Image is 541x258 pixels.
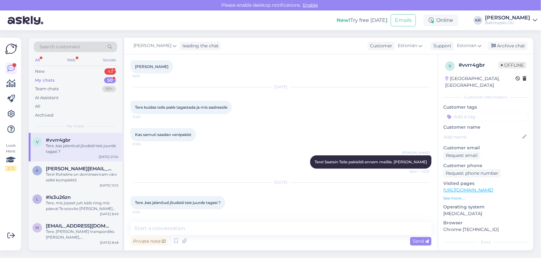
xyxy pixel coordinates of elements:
div: Look Here [5,143,17,171]
input: Add a tag [443,112,528,121]
div: All [35,103,40,110]
div: Archived [35,112,53,119]
p: [MEDICAL_DATA] [443,210,528,217]
p: Visited pages [443,180,528,187]
div: [DATE] 15:12 [100,183,118,188]
div: Customer [367,43,392,49]
div: Web [66,56,77,64]
input: Add name [444,133,521,140]
span: Tere! Saatsin Teile pakisildi ennem meilile. [PERSON_NAME] [315,160,427,164]
img: Askly Logo [5,43,17,55]
div: Try free [DATE]: [337,17,388,24]
a: [PERSON_NAME]Baltimpeks OÜ [485,15,537,25]
span: [PERSON_NAME] [133,42,171,49]
div: # vvrr4gbr [459,61,498,69]
span: a [36,168,39,173]
span: My chats [67,123,84,129]
div: Tere, [PERSON_NAME] transpordiks [PERSON_NAME],[PERSON_NAME],Dpd saate tagastuskoodi smsis. Raha ... [46,229,118,240]
div: Request phone number [443,169,501,178]
div: [DATE] 8:48 [100,240,118,245]
p: Customer name [443,124,528,131]
div: Team chats [35,86,59,92]
span: Seen ✓ 12:22 [406,169,430,174]
span: [PERSON_NAME] [402,150,430,155]
p: Customer email [443,145,528,151]
span: Kas samuti saadan venipakist [135,132,191,137]
div: [DATE] [131,180,431,185]
span: mannaxhot@gmail.com [46,223,112,229]
div: 2 / 3 [5,166,17,171]
div: KR [473,16,482,25]
span: Enable [301,2,320,8]
span: 16:57 [132,74,156,78]
div: Baltimpeks OÜ [485,20,530,25]
div: Customer information [443,94,528,100]
div: Archive chat [488,42,528,50]
div: [DATE] 8:49 [100,212,118,216]
div: Socials [102,56,117,64]
p: Browser [443,220,528,226]
p: Operating system [443,204,528,210]
div: Tere ,kas jalanõud jõudsid teie juurde tagasi ? [46,143,118,154]
span: [PERSON_NAME] [135,64,168,69]
span: v [36,139,39,144]
span: Tere kuidas teile pakk tagastada ja mis aadressile [135,105,227,110]
div: [GEOGRAPHIC_DATA], [GEOGRAPHIC_DATA] [445,75,516,89]
p: Chrome [TECHNICAL_ID] [443,226,528,233]
span: Tere ,kas jalanõud jõudsid teie juurde tagasi ? [135,200,221,205]
div: AI Assistant [35,95,59,101]
div: All [34,56,41,64]
div: Tere, mis jopest jutt käib ning mis päeval Te soovite [PERSON_NAME] proovima. [PERSON_NAME] [46,200,118,212]
div: leading the chat [180,43,219,49]
a: [URL][DOMAIN_NAME] [443,187,493,193]
span: 21:54 [132,210,156,214]
div: Tere! Roheline on domineerivam värv sellel komplektil. [46,172,118,183]
div: 99+ [102,86,116,92]
div: Extra [443,239,528,245]
div: My chats [35,77,55,84]
p: Customer phone [443,162,528,169]
p: See more ... [443,195,528,201]
div: 43 [104,68,116,75]
b: New! [337,17,350,23]
div: New [35,68,45,75]
span: Estonian [457,42,476,49]
div: [DATE] [131,84,431,90]
div: [PERSON_NAME] [485,15,530,20]
div: Online [424,15,458,26]
span: anna.toots.ty@gmail.com [46,166,112,172]
span: 12:00 [132,114,156,119]
span: #vvrr4gbr [46,137,70,143]
div: Request email [443,151,480,160]
span: v [449,64,451,68]
div: Private note [131,237,168,246]
span: Send [413,238,429,244]
span: #ls3u26zn [46,194,71,200]
span: Offline [498,62,526,69]
span: 12:00 [132,142,156,146]
p: Notes [443,249,528,255]
span: Search customers [39,44,80,50]
span: l [36,197,39,201]
div: Support [431,43,452,49]
button: Emails [391,14,416,26]
span: m [36,225,39,230]
span: Estonian [398,42,417,49]
div: 50 [104,77,116,84]
div: [DATE] 21:54 [99,154,118,159]
p: Customer tags [443,104,528,111]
